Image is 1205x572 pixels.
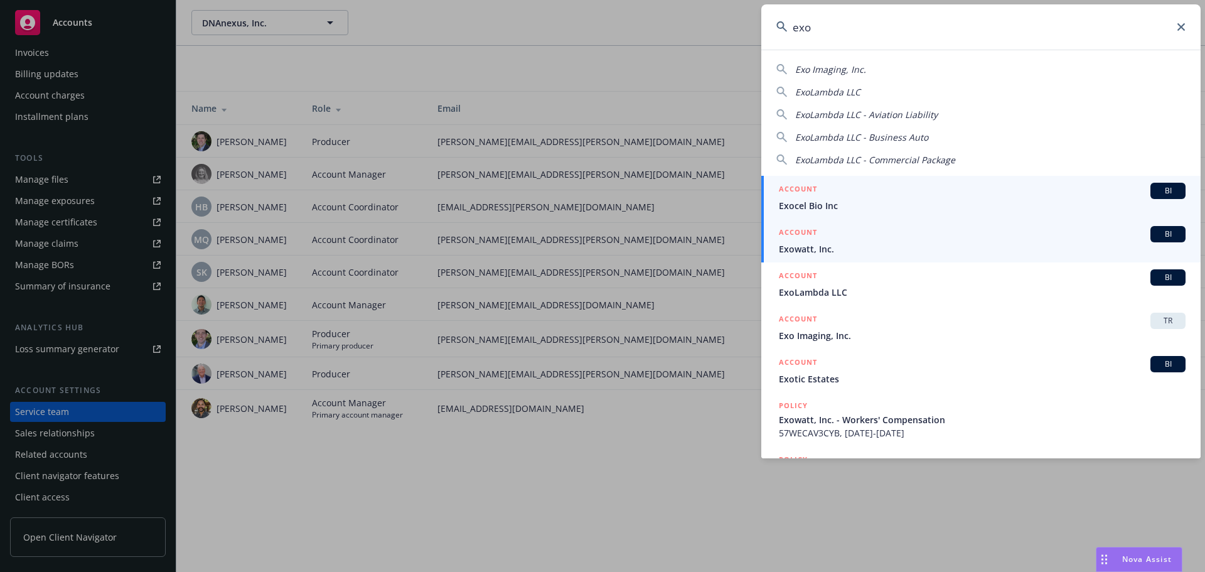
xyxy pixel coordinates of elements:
a: POLICY [761,446,1201,500]
span: BI [1155,229,1181,240]
h5: POLICY [779,399,808,412]
span: Exocel Bio Inc [779,199,1186,212]
span: Exo Imaging, Inc. [795,63,866,75]
input: Search... [761,4,1201,50]
span: ExoLambda LLC [779,286,1186,299]
a: ACCOUNTBIExowatt, Inc. [761,219,1201,262]
span: Exo Imaging, Inc. [779,329,1186,342]
span: ExoLambda LLC - Commercial Package [795,154,955,166]
a: ACCOUNTBIExoLambda LLC [761,262,1201,306]
span: ExoLambda LLC - Business Auto [795,131,928,143]
span: Exowatt, Inc. - Workers' Compensation [779,413,1186,426]
h5: ACCOUNT [779,313,817,328]
h5: ACCOUNT [779,226,817,241]
span: Exowatt, Inc. [779,242,1186,256]
span: ExoLambda LLC - Aviation Liability [795,109,938,121]
a: POLICYExowatt, Inc. - Workers' Compensation57WECAV3CYB, [DATE]-[DATE] [761,392,1201,446]
span: Nova Assist [1122,554,1172,564]
span: 57WECAV3CYB, [DATE]-[DATE] [779,426,1186,440]
h5: ACCOUNT [779,269,817,284]
span: ExoLambda LLC [795,86,860,98]
span: BI [1155,185,1181,197]
div: Drag to move [1096,548,1112,571]
span: Exotic Estates [779,372,1186,386]
a: ACCOUNTBIExotic Estates [761,349,1201,392]
span: TR [1155,315,1181,326]
h5: ACCOUNT [779,183,817,198]
a: ACCOUNTBIExocel Bio Inc [761,176,1201,219]
h5: ACCOUNT [779,356,817,371]
a: ACCOUNTTRExo Imaging, Inc. [761,306,1201,349]
button: Nova Assist [1096,547,1182,572]
span: BI [1155,359,1181,370]
h5: POLICY [779,453,808,466]
span: BI [1155,272,1181,283]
